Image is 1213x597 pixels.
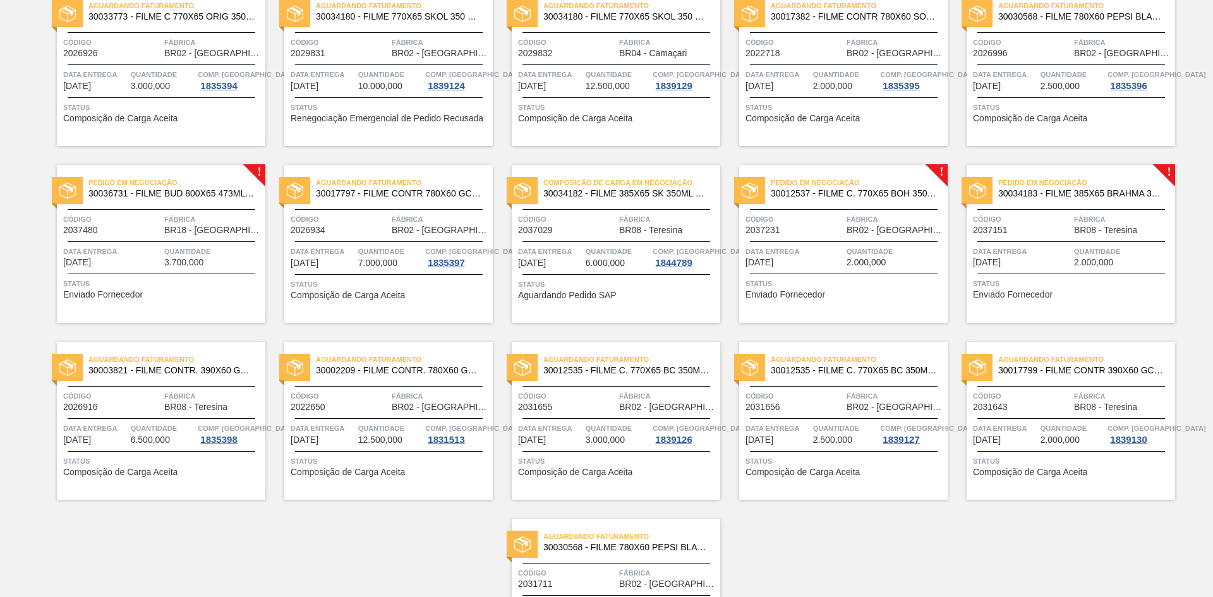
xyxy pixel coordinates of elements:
span: BR04 - Camaçari [619,49,687,58]
span: Data entrega [973,68,1037,81]
span: 30012537 - FILME C. 770X65 BOH 350ML C12 429 [771,189,938,198]
span: 2022718 [745,49,780,58]
span: 2037231 [745,226,780,235]
span: Status [745,101,944,114]
div: 1835396 [1107,81,1149,91]
a: Comp. [GEOGRAPHIC_DATA]1839127 [880,422,944,445]
span: Código [518,567,616,579]
span: 2.000,000 [1074,258,1113,267]
span: 26/10/2025 [973,258,1001,267]
span: 30034182 - FILME 385X65 SK 350ML MP C12 [543,189,710,198]
span: 2031656 [745,402,780,412]
a: Comp. [GEOGRAPHIC_DATA]1839129 [653,68,717,91]
span: 24/10/2025 [291,258,318,268]
span: Quantidade [813,68,878,81]
span: 10.000,000 [358,81,402,91]
span: Código [973,213,1071,226]
span: 2029832 [518,49,553,58]
span: Composição de Carga Aceita [63,114,178,123]
span: Composição de Carga Aceita [745,114,860,123]
span: Comp. Carga [425,422,523,435]
a: !statusPedido em Negociação30036731 - FILME BUD 800X65 473ML MP C12Código2037480FábricaBR18 - [GE... [38,165,265,323]
a: statusComposição de Carga em Negociação30034182 - FILME 385X65 SK 350ML MP C12Código2037029Fábric... [493,165,720,323]
span: Status [291,278,490,291]
span: Fábrica [619,36,717,49]
span: BR18 - Pernambuco [164,226,262,235]
span: Código [518,390,616,402]
span: Código [745,36,843,49]
span: Quantidade [1074,245,1172,258]
span: 30033773 - FILME C 770X65 ORIG 350ML C12 NIV24 [88,12,255,21]
span: Quantidade [1041,422,1105,435]
span: Comp. Carga [425,245,523,258]
span: 01/11/2025 [291,435,318,445]
span: Fábrica [1074,36,1172,49]
span: Data entrega [518,245,582,258]
span: Status [518,278,717,291]
span: Aguardando Faturamento [543,353,720,366]
span: 2031711 [518,579,553,589]
span: Status [291,101,490,114]
span: BR02 - Sergipe [164,49,262,58]
span: Comp. Carga [880,68,978,81]
span: Enviado Fornecedor [973,290,1053,299]
span: 6.000,000 [586,258,625,268]
span: Fábrica [1074,390,1172,402]
span: BR08 - Teresina [619,226,682,235]
span: Pedido em Negociação [771,176,948,189]
span: Código [518,36,616,49]
div: 1839129 [653,81,694,91]
span: 19/11/2025 [973,435,1001,445]
img: status [287,183,303,199]
img: status [742,183,758,199]
span: Aguardando Faturamento [998,353,1175,366]
span: BR02 - Sergipe [392,49,490,58]
span: Status [745,455,944,467]
span: Data entrega [745,245,843,258]
span: Enviado Fornecedor [745,290,825,299]
span: BR02 - Sergipe [619,402,717,412]
span: Enviado Fornecedor [63,290,143,299]
span: 21/10/2025 [63,258,91,267]
span: Pedido em Negociação [88,176,265,189]
span: 2.000,000 [1041,435,1080,445]
span: Fábrica [164,390,262,402]
span: 30030568 - FILME 780X60 PEPSI BLACK NIV24 [543,543,710,552]
span: Comp. Carga [1107,422,1205,435]
span: Status [745,277,944,290]
span: Status [291,455,490,467]
a: Comp. [GEOGRAPHIC_DATA]1839126 [653,422,717,445]
span: Status [518,455,717,467]
span: 30034180 - FILME 770X65 SKOL 350 MP C12 [543,12,710,21]
img: status [287,359,303,376]
span: 30012535 - FILME C. 770X65 BC 350ML C12 429 [543,366,710,375]
span: 2026934 [291,226,325,235]
span: 2031643 [973,402,1008,412]
span: 12.500,000 [586,81,630,91]
a: Comp. [GEOGRAPHIC_DATA]1844789 [653,245,717,268]
span: Composição de Carga em Negociação [543,176,720,189]
span: Pedido em Negociação [998,176,1175,189]
span: Status [973,101,1172,114]
span: Composição de Carga Aceita [518,467,632,477]
span: 2037151 [973,226,1008,235]
span: 30034180 - FILME 770X65 SKOL 350 MP C12 [316,12,483,21]
span: 30017799 - FILME CONTR 390X60 GCA ZERO 350ML NIV22 [998,366,1165,375]
span: Comp. Carga [653,68,751,81]
span: 30030568 - FILME 780X60 PEPSI BLACK NIV24 [998,12,1165,21]
span: Código [63,213,161,226]
a: statusAguardando Faturamento30003821 - FILME CONTR. 390X60 GCA 350ML NIV22Código2026916FábricaBR0... [38,342,265,500]
a: Comp. [GEOGRAPHIC_DATA]1839130 [1107,422,1172,445]
span: Fábrica [392,390,490,402]
span: BR08 - Teresina [1074,226,1137,235]
span: BR02 - Sergipe [847,226,944,235]
span: Quantidade [847,245,944,258]
span: 2026916 [63,402,98,412]
span: Fábrica [619,213,717,226]
a: Comp. [GEOGRAPHIC_DATA]1835396 [1107,68,1172,91]
span: BR02 - Sergipe [392,402,490,412]
span: Código [745,213,843,226]
span: BR02 - Sergipe [847,49,944,58]
span: Status [518,101,717,114]
span: Código [291,390,389,402]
